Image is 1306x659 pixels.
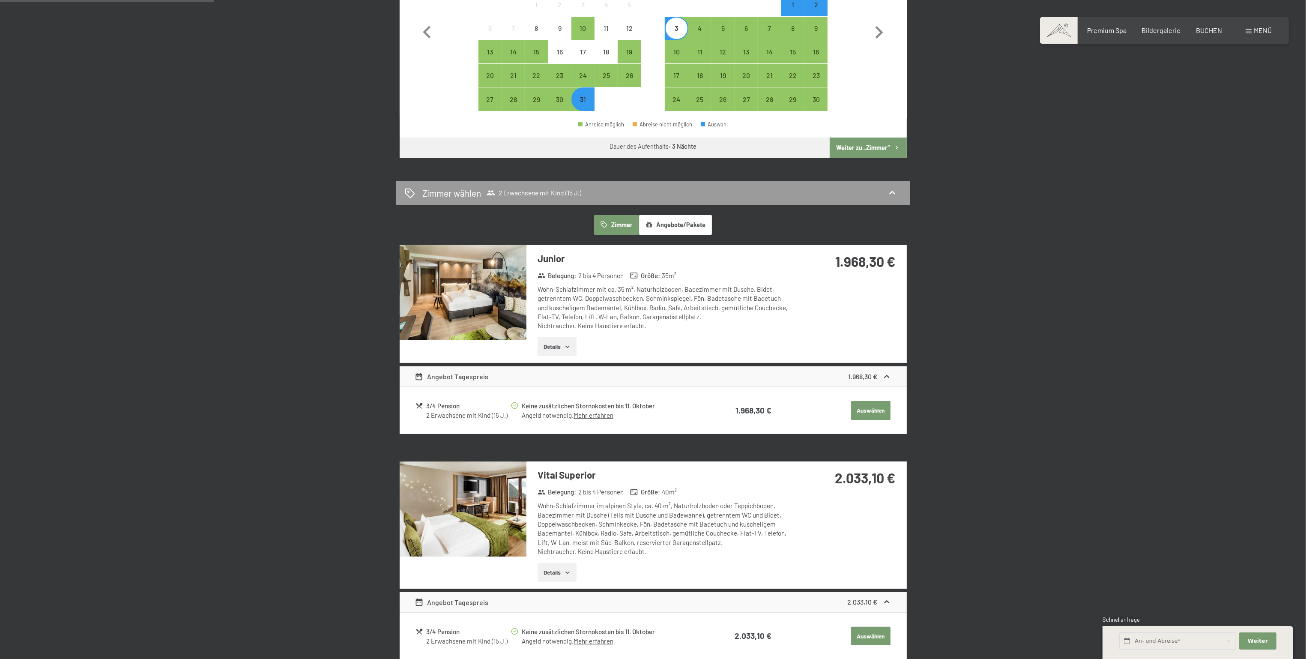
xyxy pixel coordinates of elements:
[781,87,804,111] div: Anreise möglich
[538,271,577,280] strong: Belegung :
[689,48,711,70] div: 11
[526,48,547,70] div: 15
[525,87,548,111] div: Anreise möglich
[479,25,501,46] div: 6
[665,64,688,87] div: Anreise möglich
[422,187,481,199] h2: Zimmer wählen
[619,72,640,93] div: 26
[711,64,735,87] div: Anreise möglich
[735,405,771,415] strong: 1.968,30 €
[478,17,502,40] div: Anreise nicht möglich
[571,64,595,87] div: Fri Oct 24 2025
[549,25,571,46] div: 9
[502,17,525,40] div: Tue Oct 07 2025
[487,189,581,197] span: 2 Erwachsene mit Kind (15 J.)
[665,17,688,40] div: Mon Nov 03 2025
[478,17,502,40] div: Mon Oct 06 2025
[759,96,780,117] div: 28
[711,64,735,87] div: Wed Nov 19 2025
[758,40,781,63] div: Fri Nov 14 2025
[781,17,804,40] div: Sat Nov 08 2025
[735,64,758,87] div: Thu Nov 20 2025
[522,637,700,646] div: Angeld notwendig.
[711,17,735,40] div: Wed Nov 05 2025
[759,48,780,70] div: 14
[525,64,548,87] div: Anreise möglich
[666,96,687,117] div: 24
[689,72,711,93] div: 18
[782,96,804,117] div: 29
[781,64,804,87] div: Sat Nov 22 2025
[502,64,525,87] div: Anreise möglich
[426,411,510,420] div: 2 Erwachsene mit Kind (15 J.)
[689,96,711,117] div: 25
[549,1,571,23] div: 2
[578,271,624,280] span: 2 bis 4 Personen
[758,87,781,111] div: Fri Nov 28 2025
[502,48,524,70] div: 14
[758,17,781,40] div: Anreise möglich
[666,72,687,93] div: 17
[688,17,711,40] div: Tue Nov 04 2025
[804,87,828,111] div: Sun Nov 30 2025
[502,96,524,117] div: 28
[804,64,828,87] div: Sun Nov 23 2025
[571,40,595,63] div: Fri Oct 17 2025
[618,40,641,63] div: Sun Oct 19 2025
[735,87,758,111] div: Anreise möglich
[538,337,577,356] button: Details
[479,72,501,93] div: 20
[619,48,640,70] div: 19
[804,17,828,40] div: Sun Nov 09 2025
[400,245,526,340] img: mss_renderimg.php
[805,96,827,117] div: 30
[712,72,734,93] div: 19
[1087,26,1127,34] span: Premium Spa
[735,64,758,87] div: Anreise möglich
[572,72,594,93] div: 24
[538,252,792,265] h3: Junior
[595,25,617,46] div: 11
[426,627,510,637] div: 3/4 Pension
[502,87,525,111] div: Anreise möglich
[804,40,828,63] div: Sun Nov 16 2025
[1103,616,1140,623] span: Schnellanfrage
[595,64,618,87] div: Sat Oct 25 2025
[548,17,571,40] div: Anreise nicht möglich
[502,17,525,40] div: Anreise nicht möglich
[574,411,613,419] a: Mehr erfahren
[847,598,877,606] strong: 2.033,10 €
[712,96,734,117] div: 26
[525,17,548,40] div: Wed Oct 08 2025
[759,25,780,46] div: 7
[618,17,641,40] div: Anreise nicht möglich
[1248,637,1268,645] span: Weiter
[478,87,502,111] div: Anreise möglich
[848,372,877,380] strong: 1.968,30 €
[804,17,828,40] div: Anreise möglich
[665,17,688,40] div: Anreise möglich
[502,40,525,63] div: Anreise möglich
[630,488,660,497] strong: Größe :
[851,401,891,420] button: Auswählen
[502,40,525,63] div: Tue Oct 14 2025
[701,122,728,127] div: Auswahl
[782,25,804,46] div: 8
[479,96,501,117] div: 27
[549,48,571,70] div: 16
[595,64,618,87] div: Anreise möglich
[781,87,804,111] div: Sat Nov 29 2025
[758,64,781,87] div: Anreise möglich
[688,17,711,40] div: Anreise möglich
[805,48,827,70] div: 16
[759,72,780,93] div: 21
[735,40,758,63] div: Anreise möglich
[665,87,688,111] div: Mon Nov 24 2025
[572,25,594,46] div: 10
[735,25,757,46] div: 6
[618,64,641,87] div: Sun Oct 26 2025
[662,488,677,497] span: 40 m²
[1239,632,1276,650] button: Weiter
[538,563,577,582] button: Details
[478,40,502,63] div: Anreise möglich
